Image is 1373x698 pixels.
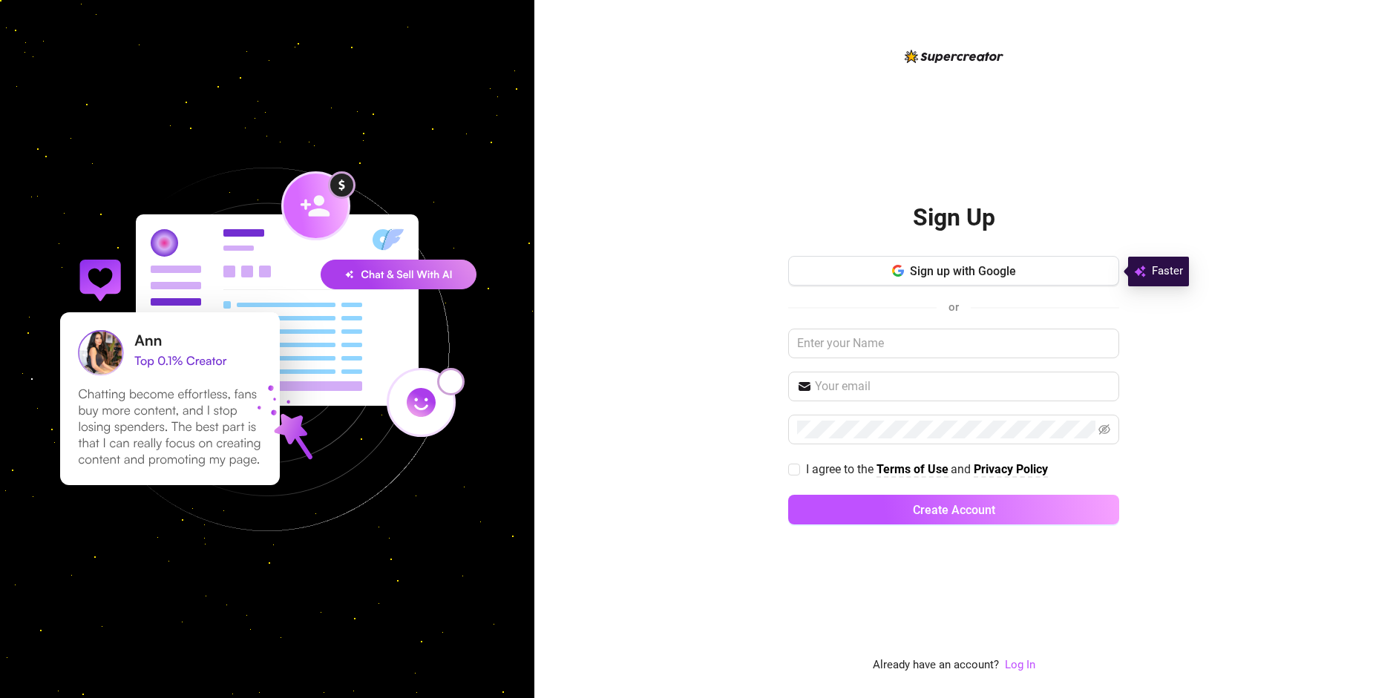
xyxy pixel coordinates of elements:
[910,264,1016,278] span: Sign up with Google
[873,656,999,674] span: Already have an account?
[876,462,948,478] a: Terms of Use
[10,93,524,606] img: signup-background-D0MIrEPF.svg
[948,300,959,314] span: or
[1005,656,1035,674] a: Log In
[806,462,876,476] span: I agree to the
[876,462,948,476] strong: Terms of Use
[905,50,1003,63] img: logo-BBDzfeDw.svg
[788,495,1119,524] button: Create Account
[974,462,1048,476] strong: Privacy Policy
[1134,263,1146,280] img: svg%3e
[1098,424,1110,435] span: eye-invisible
[788,329,1119,358] input: Enter your Name
[913,503,995,517] span: Create Account
[788,256,1119,286] button: Sign up with Google
[951,462,974,476] span: and
[1005,658,1035,671] a: Log In
[1152,263,1183,280] span: Faster
[815,378,1110,395] input: Your email
[974,462,1048,478] a: Privacy Policy
[913,203,995,233] h2: Sign Up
